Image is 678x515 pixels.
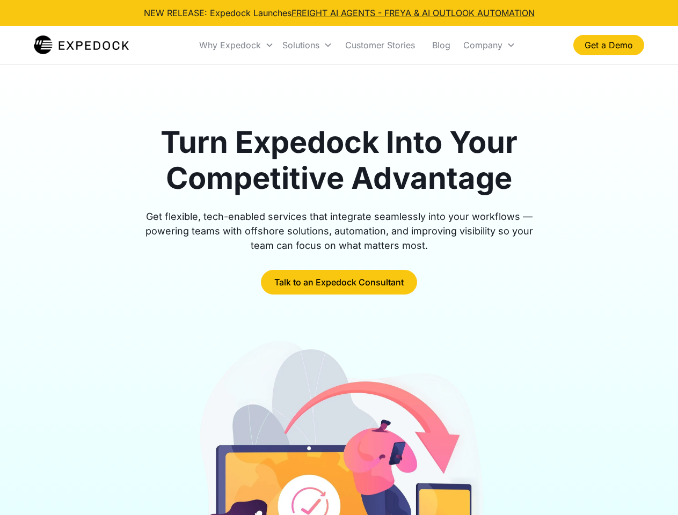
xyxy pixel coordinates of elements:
[459,27,520,63] div: Company
[573,35,644,55] a: Get a Demo
[278,27,337,63] div: Solutions
[199,40,261,50] div: Why Expedock
[463,40,502,50] div: Company
[337,27,424,63] a: Customer Stories
[282,40,319,50] div: Solutions
[624,464,678,515] iframe: Chat Widget
[133,209,545,253] div: Get flexible, tech-enabled services that integrate seamlessly into your workflows — powering team...
[261,270,417,295] a: Talk to an Expedock Consultant
[291,8,535,18] a: FREIGHT AI AGENTS - FREYA & AI OUTLOOK AUTOMATION
[424,27,459,63] a: Blog
[195,27,278,63] div: Why Expedock
[133,124,545,196] h1: Turn Expedock Into Your Competitive Advantage
[34,34,129,56] a: home
[144,6,535,19] div: NEW RELEASE: Expedock Launches
[34,34,129,56] img: Expedock Logo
